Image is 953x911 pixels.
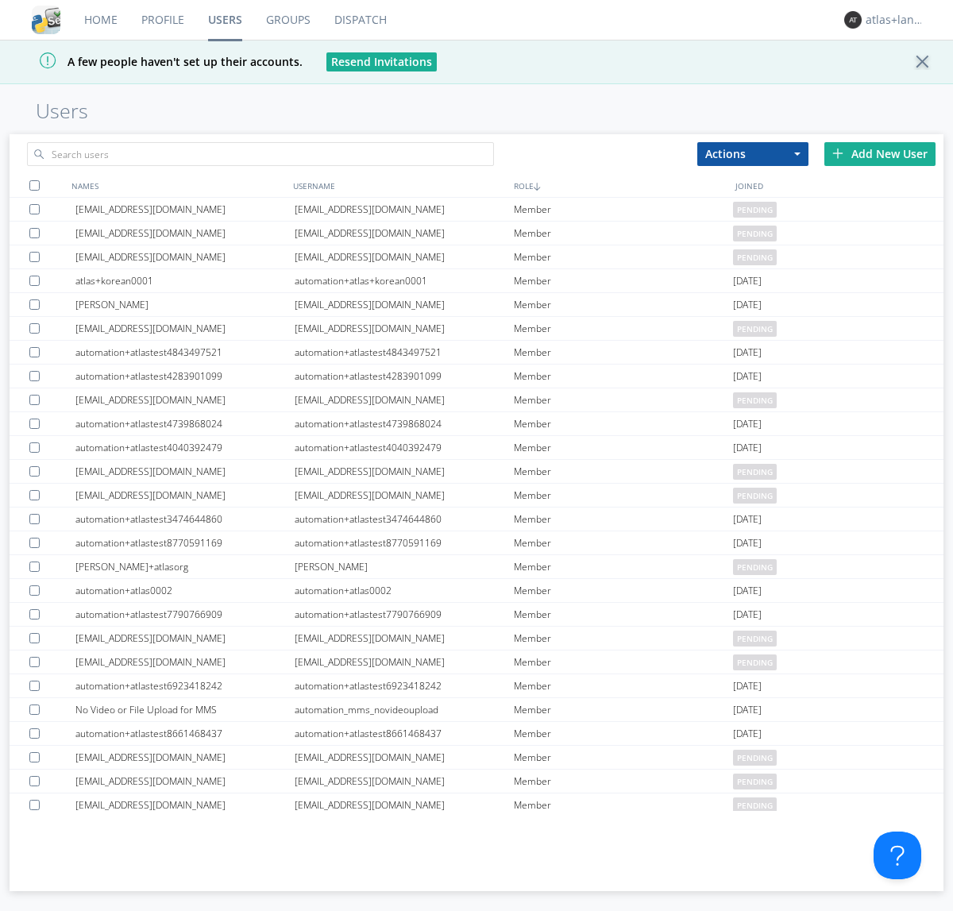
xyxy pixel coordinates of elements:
div: [EMAIL_ADDRESS][DOMAIN_NAME] [295,746,514,769]
div: [EMAIL_ADDRESS][DOMAIN_NAME] [295,222,514,245]
div: [PERSON_NAME] [75,293,295,316]
span: [DATE] [733,269,762,293]
input: Search users [27,142,494,166]
div: Member [514,412,733,435]
div: [EMAIL_ADDRESS][DOMAIN_NAME] [295,484,514,507]
a: [EMAIL_ADDRESS][DOMAIN_NAME][EMAIL_ADDRESS][DOMAIN_NAME]Memberpending [10,770,943,793]
div: Member [514,793,733,816]
span: pending [733,750,777,766]
div: automation+atlastest4739868024 [295,412,514,435]
div: [EMAIL_ADDRESS][DOMAIN_NAME] [75,198,295,221]
div: Member [514,674,733,697]
div: [EMAIL_ADDRESS][DOMAIN_NAME] [75,460,295,483]
span: pending [733,488,777,504]
a: [EMAIL_ADDRESS][DOMAIN_NAME][EMAIL_ADDRESS][DOMAIN_NAME]Memberpending [10,650,943,674]
div: [PERSON_NAME] [295,555,514,578]
div: NAMES [68,174,289,197]
div: automation+atlastest6923418242 [75,674,295,697]
div: Member [514,770,733,793]
div: [EMAIL_ADDRESS][DOMAIN_NAME] [295,650,514,674]
img: cddb5a64eb264b2086981ab96f4c1ba7 [32,6,60,34]
a: automation+atlastest4283901099automation+atlastest4283901099Member[DATE] [10,365,943,388]
div: [EMAIL_ADDRESS][DOMAIN_NAME] [295,793,514,816]
div: automation+atlastest8661468437 [295,722,514,745]
div: [EMAIL_ADDRESS][DOMAIN_NAME] [75,770,295,793]
div: JOINED [731,174,953,197]
div: automation+atlastest8661468437 [75,722,295,745]
span: pending [733,321,777,337]
div: No Video or File Upload for MMS [75,698,295,721]
div: automation+atlas0002 [75,579,295,602]
span: [DATE] [733,341,762,365]
div: [EMAIL_ADDRESS][DOMAIN_NAME] [295,293,514,316]
a: [EMAIL_ADDRESS][DOMAIN_NAME][EMAIL_ADDRESS][DOMAIN_NAME]Memberpending [10,793,943,817]
img: plus.svg [832,148,843,159]
div: [EMAIL_ADDRESS][DOMAIN_NAME] [295,388,514,411]
div: [EMAIL_ADDRESS][DOMAIN_NAME] [75,793,295,816]
div: Add New User [824,142,936,166]
div: [EMAIL_ADDRESS][DOMAIN_NAME] [295,460,514,483]
div: Member [514,484,733,507]
span: [DATE] [733,722,762,746]
div: automation+atlastest8770591169 [75,531,295,554]
div: automation+atlastest3474644860 [295,508,514,531]
a: automation+atlastest7790766909automation+atlastest7790766909Member[DATE] [10,603,943,627]
div: ROLE [510,174,731,197]
span: pending [733,631,777,647]
a: [EMAIL_ADDRESS][DOMAIN_NAME][EMAIL_ADDRESS][DOMAIN_NAME]Memberpending [10,388,943,412]
div: [EMAIL_ADDRESS][DOMAIN_NAME] [75,317,295,340]
span: [DATE] [733,531,762,555]
div: automation+atlastest7790766909 [75,603,295,626]
div: Member [514,746,733,769]
div: [EMAIL_ADDRESS][DOMAIN_NAME] [75,650,295,674]
span: [DATE] [733,293,762,317]
a: [PERSON_NAME][EMAIL_ADDRESS][DOMAIN_NAME]Member[DATE] [10,293,943,317]
span: pending [733,202,777,218]
a: [EMAIL_ADDRESS][DOMAIN_NAME][EMAIL_ADDRESS][DOMAIN_NAME]Memberpending [10,222,943,245]
span: pending [733,797,777,813]
div: [EMAIL_ADDRESS][DOMAIN_NAME] [75,245,295,268]
div: Member [514,341,733,364]
div: automation+atlastest4739868024 [75,412,295,435]
span: pending [733,774,777,789]
div: automation+atlastest4843497521 [75,341,295,364]
div: Member [514,650,733,674]
a: automation+atlastest6923418242automation+atlastest6923418242Member[DATE] [10,674,943,698]
a: automation+atlastest8661468437automation+atlastest8661468437Member[DATE] [10,722,943,746]
div: automation+atlastest3474644860 [75,508,295,531]
span: [DATE] [733,412,762,436]
a: [EMAIL_ADDRESS][DOMAIN_NAME][EMAIL_ADDRESS][DOMAIN_NAME]Memberpending [10,746,943,770]
a: automation+atlastest8770591169automation+atlastest8770591169Member[DATE] [10,531,943,555]
a: automation+atlastest3474644860automation+atlastest3474644860Member[DATE] [10,508,943,531]
div: [EMAIL_ADDRESS][DOMAIN_NAME] [295,770,514,793]
div: [EMAIL_ADDRESS][DOMAIN_NAME] [295,245,514,268]
div: atlas+korean0001 [75,269,295,292]
div: automation+atlastest7790766909 [295,603,514,626]
div: automation+atlas+korean0001 [295,269,514,292]
span: pending [733,392,777,408]
span: [DATE] [733,365,762,388]
div: automation+atlastest4283901099 [295,365,514,388]
div: Member [514,436,733,459]
div: Member [514,388,733,411]
div: Member [514,460,733,483]
a: [EMAIL_ADDRESS][DOMAIN_NAME][EMAIL_ADDRESS][DOMAIN_NAME]Memberpending [10,484,943,508]
div: [EMAIL_ADDRESS][DOMAIN_NAME] [75,484,295,507]
div: [EMAIL_ADDRESS][DOMAIN_NAME] [295,317,514,340]
div: Member [514,293,733,316]
span: pending [733,249,777,265]
a: [EMAIL_ADDRESS][DOMAIN_NAME][EMAIL_ADDRESS][DOMAIN_NAME]Memberpending [10,198,943,222]
div: automation+atlastest4040392479 [295,436,514,459]
div: automation+atlas0002 [295,579,514,602]
div: automation+atlastest4040392479 [75,436,295,459]
a: [EMAIL_ADDRESS][DOMAIN_NAME][EMAIL_ADDRESS][DOMAIN_NAME]Memberpending [10,317,943,341]
div: Member [514,317,733,340]
div: [EMAIL_ADDRESS][DOMAIN_NAME] [75,222,295,245]
div: [PERSON_NAME]+atlasorg [75,555,295,578]
div: Member [514,722,733,745]
a: automation+atlastest4739868024automation+atlastest4739868024Member[DATE] [10,412,943,436]
a: [EMAIL_ADDRESS][DOMAIN_NAME][EMAIL_ADDRESS][DOMAIN_NAME]Memberpending [10,245,943,269]
a: [EMAIL_ADDRESS][DOMAIN_NAME][EMAIL_ADDRESS][DOMAIN_NAME]Memberpending [10,627,943,650]
a: automation+atlas0002automation+atlas0002Member[DATE] [10,579,943,603]
span: A few people haven't set up their accounts. [12,54,303,69]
